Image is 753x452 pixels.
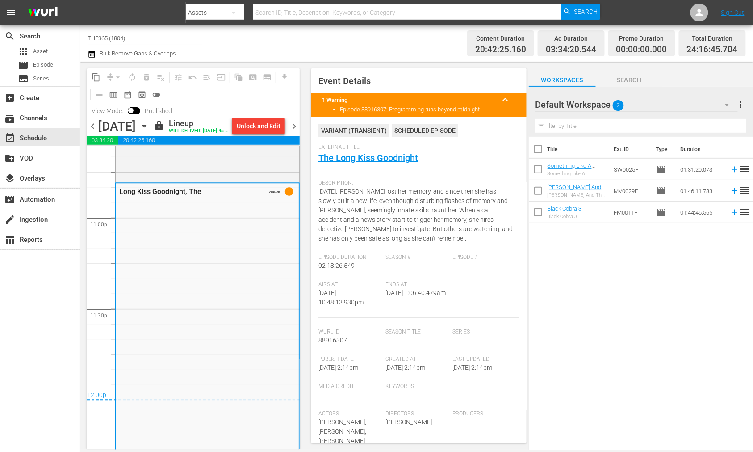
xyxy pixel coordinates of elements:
span: 3 [613,96,624,115]
span: Created At [385,356,448,363]
span: Search [4,31,15,42]
span: Episode [33,60,53,69]
div: Ad Duration [546,32,597,45]
span: --- [452,418,458,426]
span: [DATE] 10:48:13.930pm [318,289,364,306]
span: Asset [33,47,48,56]
span: 02:18:26.549 [318,262,355,269]
span: 20:42:25.160 [475,45,526,55]
td: MV0029F [610,180,653,202]
div: Something Like A Business [548,171,607,177]
span: reorder [740,185,750,196]
span: Last Updated [452,356,515,363]
td: SW0025F [610,159,653,180]
span: VARIANT [269,186,280,194]
td: 01:31:20.073 [677,159,726,180]
a: Sign Out [721,9,745,16]
span: Create Series Block [260,70,274,84]
span: Episode [18,60,29,71]
span: Series [18,73,29,84]
div: Long Kiss Goodnight, The [119,187,253,196]
div: WILL DELIVER: [DATE] 4a (local) [169,128,229,134]
div: [DATE] [98,119,136,134]
span: Search [574,4,598,20]
button: Search [561,4,600,20]
td: 01:46:11.783 [677,180,726,202]
span: View Mode: [87,107,128,114]
span: preview_outlined [138,90,146,99]
th: Type [651,137,675,162]
span: Asset [18,46,29,57]
span: Reports [4,234,15,245]
th: Duration [675,137,729,162]
span: 88916307 [318,337,347,344]
span: 03:34:20.544 [546,45,597,55]
span: Download as CSV [274,68,292,86]
div: Black Cobra 3 [548,214,582,220]
span: content_copy [92,73,100,82]
div: 12:00p [87,391,300,400]
span: [PERSON_NAME] [385,418,432,426]
td: 01:44:46.565 [677,202,726,223]
div: Content Duration [475,32,526,45]
span: Remove Gaps & Overlaps [103,70,125,84]
div: Default Workspace [535,92,738,117]
span: Select an event to delete [139,70,154,84]
td: FM0011F [610,202,653,223]
span: Overlays [4,173,15,184]
span: 03:34:20.544 [87,136,118,145]
button: Unlock and Edit [232,118,285,134]
title: 1 Warning [322,97,494,103]
div: [PERSON_NAME] And The Last Cannibals [548,192,607,198]
span: lock [154,120,164,131]
span: Automation [4,194,15,205]
span: chevron_left [87,121,98,132]
th: Title [548,137,609,162]
div: Promo Duration [616,32,667,45]
span: date_range_outlined [123,90,132,99]
span: 00:00:00.000 [616,45,667,55]
span: 1 [285,187,293,195]
img: ans4CAIJ8jUAAAAAAAAAAAAAAAAAAAAAAAAgQb4GAAAAAAAAAAAAAAAAAAAAAAAAJMjXAAAAAAAAAAAAAAAAAAAAAAAAgAT5G... [21,2,64,23]
span: Season # [385,254,448,261]
span: Ingestion [4,214,15,225]
button: more_vert [736,94,746,115]
span: Airs At [318,281,381,288]
div: VARIANT ( TRANSIENT ) [318,124,389,137]
span: Ends At [385,281,448,288]
span: Clear Lineup [154,70,168,84]
a: Black Cobra 3 [548,205,582,212]
span: [DATE] 2:14pm [452,364,492,371]
span: reorder [740,164,750,174]
div: Total Duration [687,32,738,45]
span: 24:16:45.704 [687,45,738,55]
a: Episode 88916307: Programming runs beyond midnight [340,106,480,113]
span: Loop Content [125,70,139,84]
span: 24 hours Lineup View is OFF [149,88,163,102]
span: Media Credit [318,383,381,390]
span: Series [452,329,515,336]
span: event_available [4,133,15,144]
svg: Add to Schedule [730,207,740,217]
svg: Add to Schedule [730,165,740,174]
span: 20:42:25.160 [118,136,300,145]
span: Description: [318,180,515,187]
span: [DATE] 2:14pm [318,364,358,371]
div: Lineup [169,118,229,128]
span: Create [4,93,15,103]
span: Publish Date [318,356,381,363]
span: keyboard_arrow_up [500,94,510,105]
span: Toggle to switch from Published to Draft view. [128,107,134,114]
span: Channels [4,113,15,123]
span: Copy Lineup [89,70,103,84]
span: more_vert [736,99,746,110]
span: Season Title [385,329,448,336]
div: Scheduled Episode [392,124,458,137]
span: Keywords [385,383,448,390]
span: Producers [452,410,515,418]
span: Episode [656,186,667,196]
span: Event Details [318,76,371,86]
span: calendar_view_week_outlined [109,90,118,99]
th: Ext. ID [609,137,651,162]
span: Actors [318,410,381,418]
